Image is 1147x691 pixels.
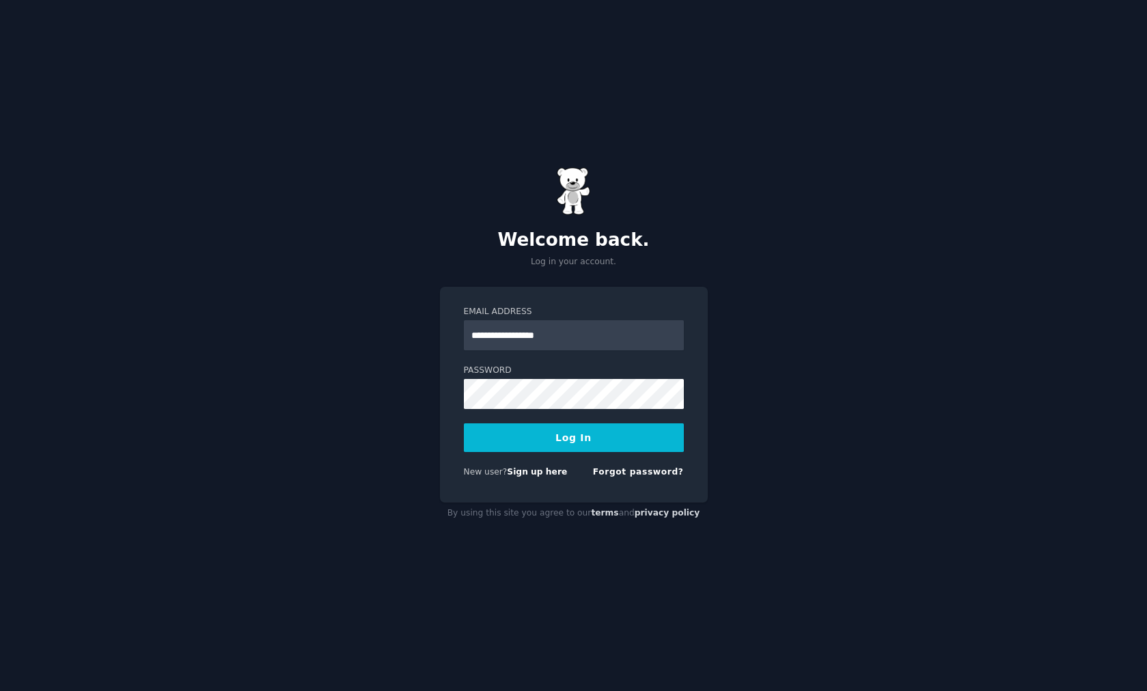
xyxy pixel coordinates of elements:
[591,508,618,518] a: terms
[557,167,591,215] img: Gummy Bear
[635,508,700,518] a: privacy policy
[593,467,684,477] a: Forgot password?
[464,365,684,377] label: Password
[440,503,708,524] div: By using this site you agree to our and
[440,229,708,251] h2: Welcome back.
[440,256,708,268] p: Log in your account.
[507,467,567,477] a: Sign up here
[464,467,508,477] span: New user?
[464,306,684,318] label: Email Address
[464,423,684,452] button: Log In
